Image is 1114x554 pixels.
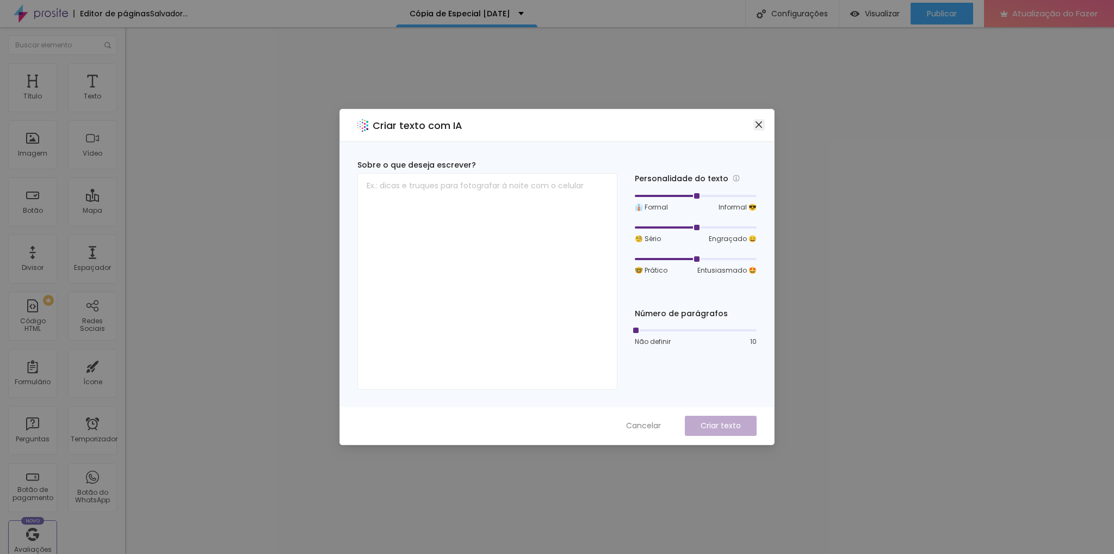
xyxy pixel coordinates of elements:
[635,337,671,346] font: Não definir
[635,308,728,319] font: Número de parágrafos
[754,120,763,129] span: fechar
[357,159,476,170] font: Sobre o que deseja escrever?
[635,202,668,212] font: 👔 Formal
[373,119,462,132] font: Criar texto com IA
[626,420,661,431] font: Cancelar
[635,266,667,275] font: 🤓 Prático
[635,234,661,243] font: 🧐 Sério
[753,119,765,131] button: Fechar
[635,173,728,184] font: Personalidade do texto
[719,202,757,212] font: Informal 😎
[615,416,672,436] button: Cancelar
[750,337,757,346] font: 10
[709,234,757,243] font: Engraçado 😄
[697,266,757,275] font: Entusiasmado 🤩
[685,416,757,436] button: Criar texto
